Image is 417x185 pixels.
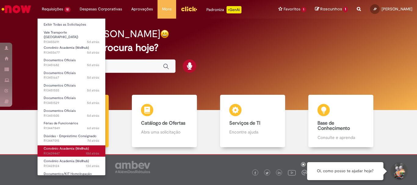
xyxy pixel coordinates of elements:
p: Abra uma solicitação [141,129,187,135]
a: Exibir Todas as Solicitações [38,21,105,28]
span: Aprovações [131,6,153,12]
time: 28/08/2025 08:16:40 [87,50,99,55]
span: R13451555 [44,88,99,93]
span: Férias de Funcionários [44,121,78,126]
span: 1 [302,7,306,12]
a: Aberto R13447849 : Férias de Funcionários [38,120,105,131]
span: Documentos Oficiais [44,109,76,113]
span: Documentos Oficiais [44,96,76,100]
span: Documentos Oficiais [44,58,76,62]
span: R13439447 [44,151,99,156]
time: 27/08/2025 10:35:34 [87,101,99,105]
span: Documentos/KIT Homologação funcionário [44,172,92,181]
time: 26/08/2025 11:34:16 [87,126,99,130]
span: Favoritos [284,6,300,12]
span: Documentos Oficiais [44,83,76,88]
img: logo_footer_ambev_rotulo_gray.png [115,161,150,173]
span: R13455691 [44,40,99,44]
span: 7d atrás [87,138,99,143]
span: R13447849 [44,126,99,131]
img: click_logo_yellow_360x200.png [181,4,197,13]
span: 12 [64,7,71,12]
span: 6d atrás [87,126,99,130]
span: Convênio Academia (Wellhub) [44,159,89,163]
span: R13451529 [44,101,99,105]
time: 27/08/2025 10:54:32 [87,75,99,80]
span: 5d atrás [87,88,99,93]
span: 5d atrás [87,101,99,105]
span: More [162,6,172,12]
a: Aberto R13451505 : Documentos Oficiais [38,108,105,119]
span: 13d atrás [86,164,99,168]
span: Requisições [42,6,63,12]
p: Consulte e aprenda [317,134,364,141]
b: Serviços de TI [229,120,260,126]
span: R13428124 [44,164,99,169]
a: Tirar dúvidas Tirar dúvidas com Lupi Assist e Gen Ai [32,95,120,148]
span: Despesas Corporativas [80,6,122,12]
img: logo_footer_facebook.png [254,172,257,175]
span: Vale Transporte ([GEOGRAPHIC_DATA]) [44,30,78,40]
span: R13451505 [44,113,99,118]
time: 19/08/2025 11:36:08 [86,164,99,168]
a: Catálogo de Ofertas Abra uma solicitação [120,95,209,148]
a: Aberto R13455691 : Vale Transporte (VT) [38,29,105,42]
span: R13455677 [44,50,99,55]
span: 5d atrás [87,50,99,55]
span: 5d atrás [87,40,99,44]
a: Aberto R13428124 : Convênio Academia (Wellhub) [38,158,105,169]
button: Iniciar Conversa de Suporte [390,162,408,180]
a: Rascunhos [315,6,348,12]
h2: O que você procura hoje? [43,42,374,53]
a: Aberto R13451667 : Documentos Oficiais [38,70,105,81]
img: logo_footer_workplace.png [302,170,307,175]
time: 26/08/2025 09:33:27 [87,138,99,143]
b: Catálogo de Ofertas [141,120,185,126]
span: R13451667 [44,75,99,80]
time: 28/08/2025 08:19:15 [87,40,99,44]
div: Oi, como posso te ajudar hoje? [307,162,383,180]
span: Convênio Academia (Wellhub) [44,146,89,151]
a: Base de Conhecimento Consulte e aprenda [297,95,385,148]
span: 1 [343,7,348,12]
span: Rascunhos [320,6,342,12]
time: 27/08/2025 10:57:29 [87,63,99,67]
div: Padroniza [206,6,241,13]
a: Serviços de TI Encontre ajuda [209,95,297,148]
span: 5d atrás [87,63,99,67]
span: JP [373,7,377,11]
img: logo_footer_youtube.png [288,169,296,176]
span: R13447015 [44,138,99,143]
span: 5d atrás [87,113,99,118]
a: Aberto R13451555 : Documentos Oficiais [38,82,105,94]
span: Dúvidas - Empréstimo Consignado [44,134,96,138]
span: Documentos Oficiais [44,71,76,75]
a: Aberto R13292353 : Documentos/KIT Homologação funcionário [38,171,105,184]
p: +GenAi [227,6,241,13]
ul: Requisições [37,18,106,176]
a: Aberto R13451682 : Documentos Oficiais [38,57,105,68]
a: Aberto R13447015 : Dúvidas - Empréstimo Consignado [38,133,105,144]
a: Aberto R13455677 : Convênio Academia (Wellhub) [38,44,105,56]
span: Convênio Academia (Wellhub) [44,45,89,50]
b: Base de Conhecimento [317,120,350,132]
a: Aberto R13439447 : Convênio Academia (Wellhub) [38,145,105,157]
img: logo_footer_twitter.png [266,172,269,175]
img: logo_footer_linkedin.png [278,171,281,175]
span: R13451682 [44,63,99,68]
img: happy-face.png [160,30,169,38]
time: 27/08/2025 10:38:44 [87,88,99,93]
span: 5d atrás [87,75,99,80]
span: 10d atrás [86,151,99,156]
time: 27/08/2025 10:33:05 [87,113,99,118]
span: [PERSON_NAME] [382,6,412,12]
img: ServiceNow [1,3,32,15]
a: Aberto R13451529 : Documentos Oficiais [38,95,105,106]
p: Encontre ajuda [229,129,276,135]
time: 22/08/2025 11:30:27 [86,151,99,156]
